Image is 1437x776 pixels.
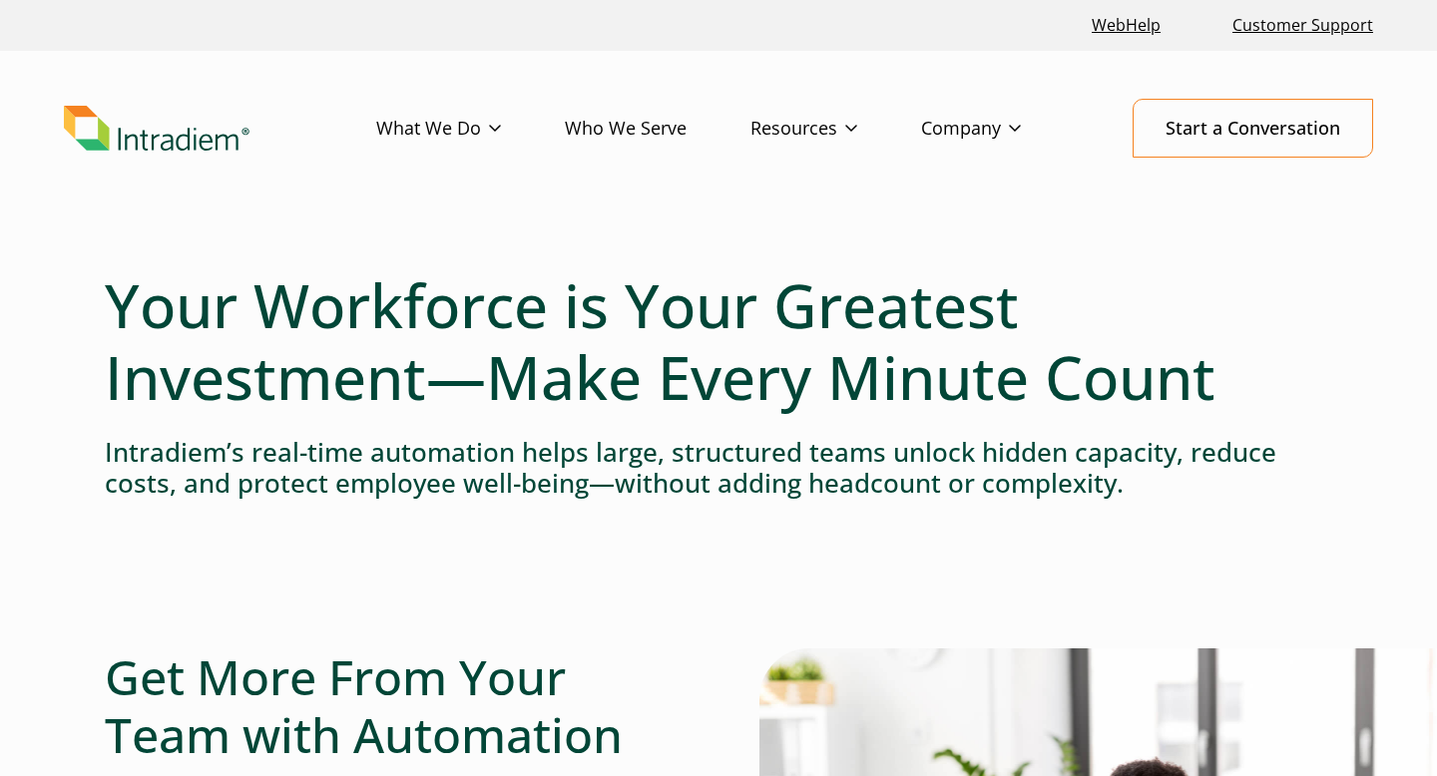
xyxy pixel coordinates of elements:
[921,100,1085,158] a: Company
[1084,4,1169,47] a: Link opens in a new window
[105,269,1332,413] h1: Your Workforce is Your Greatest Investment—Make Every Minute Count
[376,100,565,158] a: What We Do
[64,106,249,152] img: Intradiem
[750,100,921,158] a: Resources
[64,106,376,152] a: Link to homepage of Intradiem
[565,100,750,158] a: Who We Serve
[1224,4,1381,47] a: Customer Support
[1133,99,1373,158] a: Start a Conversation
[105,648,678,763] h2: Get More From Your Team with Automation
[105,437,1332,499] h4: Intradiem’s real-time automation helps large, structured teams unlock hidden capacity, reduce cos...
